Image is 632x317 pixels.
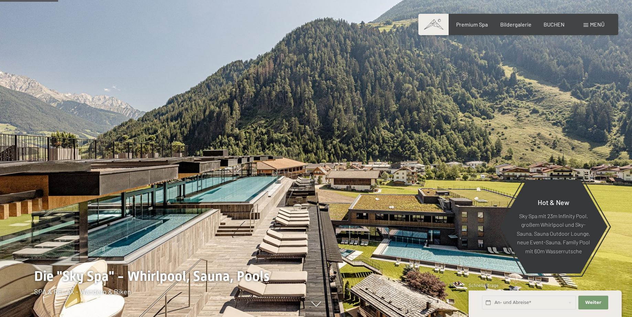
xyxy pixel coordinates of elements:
[499,179,608,274] a: Hot & New Sky Spa mit 23m Infinity Pool, großem Whirlpool und Sky-Sauna, Sauna Outdoor Lounge, ne...
[578,296,608,310] button: Weiter
[500,21,532,28] a: Bildergalerie
[516,211,591,255] p: Sky Spa mit 23m Infinity Pool, großem Whirlpool und Sky-Sauna, Sauna Outdoor Lounge, neue Event-S...
[590,21,604,28] span: Menü
[456,21,488,28] a: Premium Spa
[585,299,601,306] span: Weiter
[469,283,499,288] span: Schnellanfrage
[544,21,565,28] a: BUCHEN
[538,198,569,206] span: Hot & New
